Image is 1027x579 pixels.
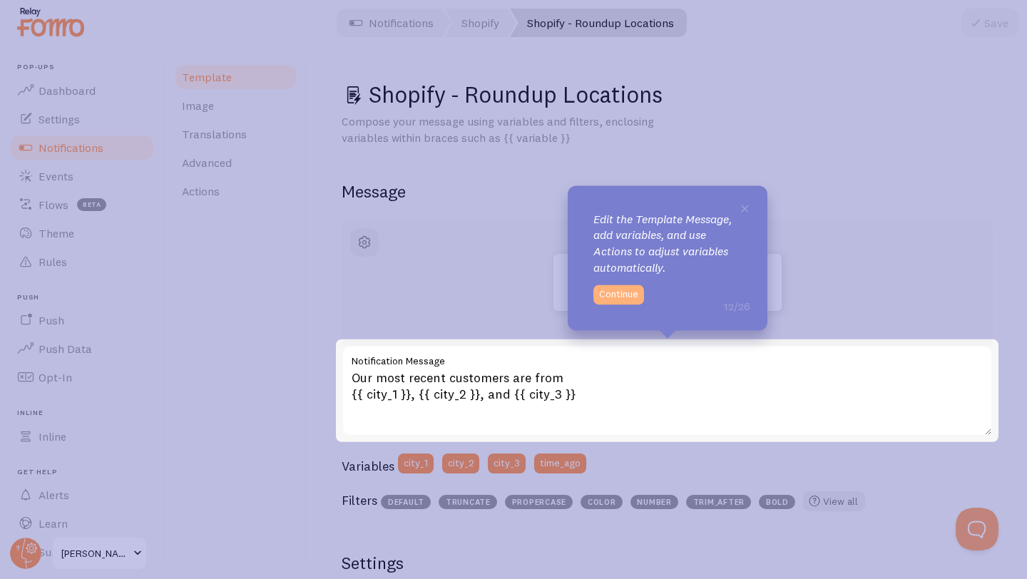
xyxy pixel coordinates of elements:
[740,197,750,218] span: ×
[593,285,644,304] button: Continue
[342,345,993,369] label: Notification Message
[593,211,742,276] p: Edit the Template Message, add variables, and use Actions to adjust variables automatically.
[724,299,750,313] span: 12/26
[740,203,750,214] button: Close Tour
